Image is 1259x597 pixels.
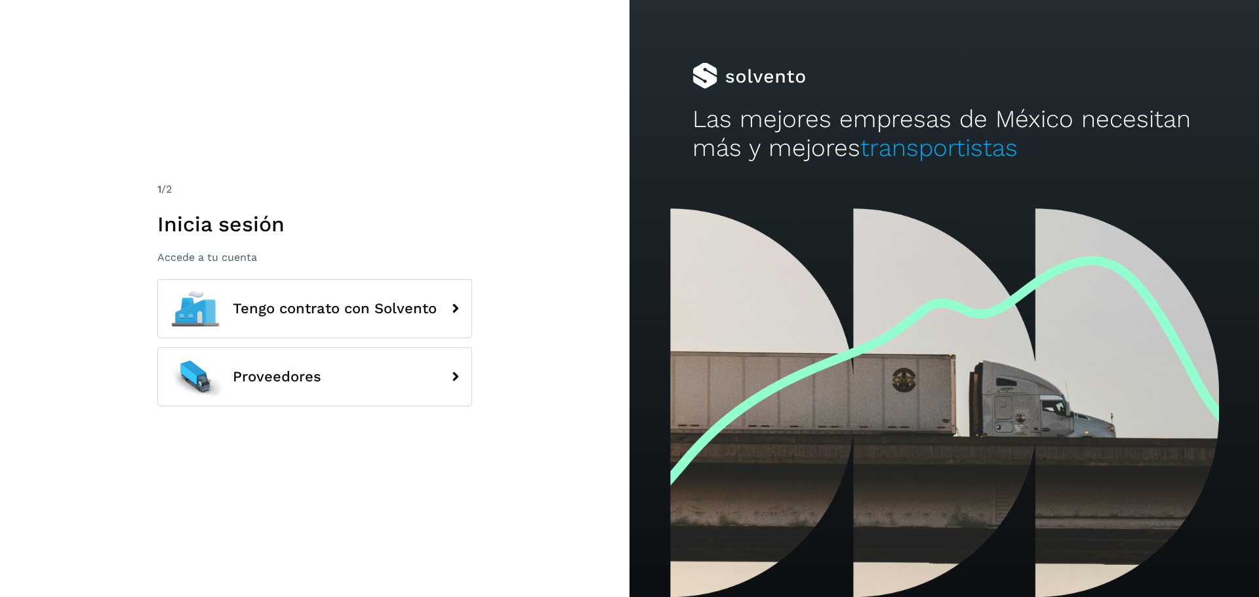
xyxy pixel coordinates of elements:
span: Tengo contrato con Solvento [233,301,437,317]
span: Proveedores [233,369,321,385]
h2: Las mejores empresas de México necesitan más y mejores [692,105,1196,163]
p: Accede a tu cuenta [157,251,472,263]
h1: Inicia sesión [157,212,472,237]
span: 1 [157,183,161,195]
div: /2 [157,182,472,197]
span: transportistas [860,134,1018,162]
button: Proveedores [157,347,472,406]
button: Tengo contrato con Solvento [157,279,472,338]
